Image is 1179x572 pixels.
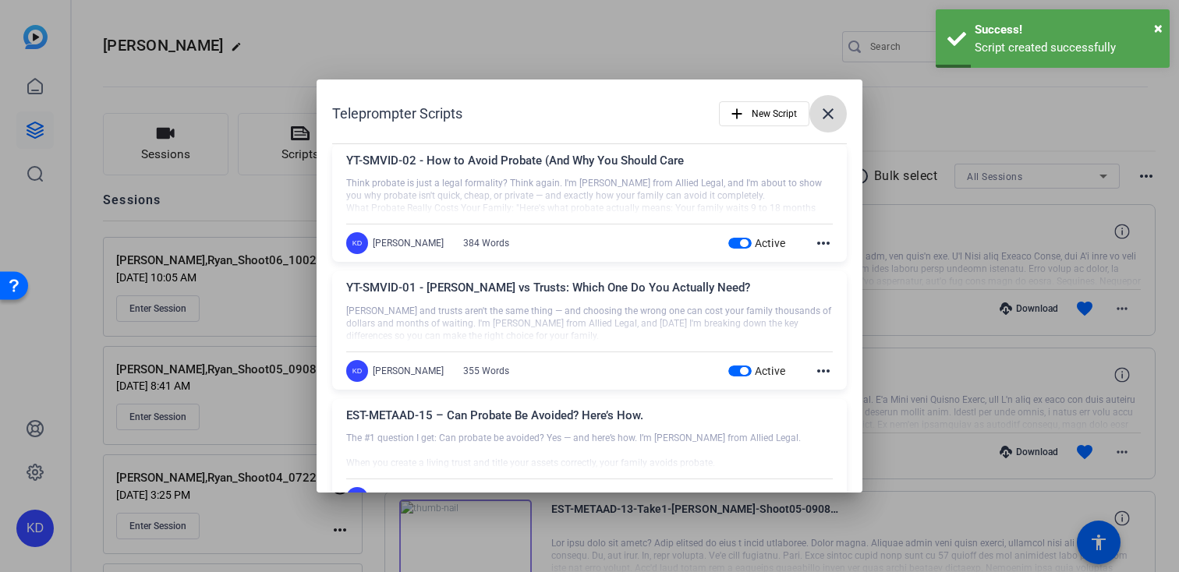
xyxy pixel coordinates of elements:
mat-icon: more_horiz [814,234,833,252]
mat-icon: close [819,104,837,123]
div: Script created successfully [975,39,1158,57]
div: YT-SMVID-02 - How to Avoid Probate (And Why You Should Care [346,152,833,178]
button: Close [1154,16,1163,40]
div: EST-METAAD-15 – Can Probate Be Avoided? Here’s How. [346,407,833,433]
div: Success! [975,21,1158,39]
div: KD [346,232,368,254]
div: YT-SMVID-01 - [PERSON_NAME] vs Trusts: Which One Do You Actually Need? [346,279,833,305]
mat-icon: add [728,105,745,122]
h1: Teleprompter Scripts [332,104,462,123]
div: [PERSON_NAME] [373,237,444,249]
button: New Script [719,101,809,126]
div: KD [346,360,368,382]
span: Inactive [745,492,785,504]
div: EC [346,487,368,509]
div: [PERSON_NAME] [373,492,444,504]
div: [PERSON_NAME] [373,365,444,377]
span: × [1154,19,1163,37]
span: Active [755,237,786,249]
span: New Script [752,99,797,129]
mat-icon: more_horiz [814,362,833,380]
div: 355 Words [463,365,509,377]
div: 61 Words [463,492,504,504]
span: Active [755,365,786,377]
mat-icon: more_horiz [814,489,833,507]
div: 384 Words [463,237,509,249]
